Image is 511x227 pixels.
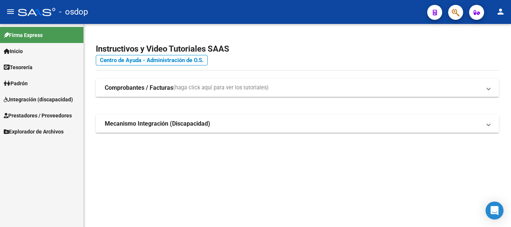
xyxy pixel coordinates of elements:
[96,79,499,97] mat-expansion-panel-header: Comprobantes / Facturas(haga click aquí para ver los tutoriales)
[4,47,23,55] span: Inicio
[6,7,15,16] mat-icon: menu
[96,42,499,56] h2: Instructivos y Video Tutoriales SAAS
[173,84,269,92] span: (haga click aquí para ver los tutoriales)
[4,95,73,104] span: Integración (discapacidad)
[96,55,208,65] a: Centro de Ayuda - Administración de O.S.
[105,120,210,128] strong: Mecanismo Integración (Discapacidad)
[4,63,33,71] span: Tesorería
[59,4,88,20] span: - osdop
[4,111,72,120] span: Prestadores / Proveedores
[4,31,43,39] span: Firma Express
[486,202,504,220] div: Open Intercom Messenger
[4,79,28,88] span: Padrón
[496,7,505,16] mat-icon: person
[4,128,64,136] span: Explorador de Archivos
[96,115,499,133] mat-expansion-panel-header: Mecanismo Integración (Discapacidad)
[105,84,173,92] strong: Comprobantes / Facturas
